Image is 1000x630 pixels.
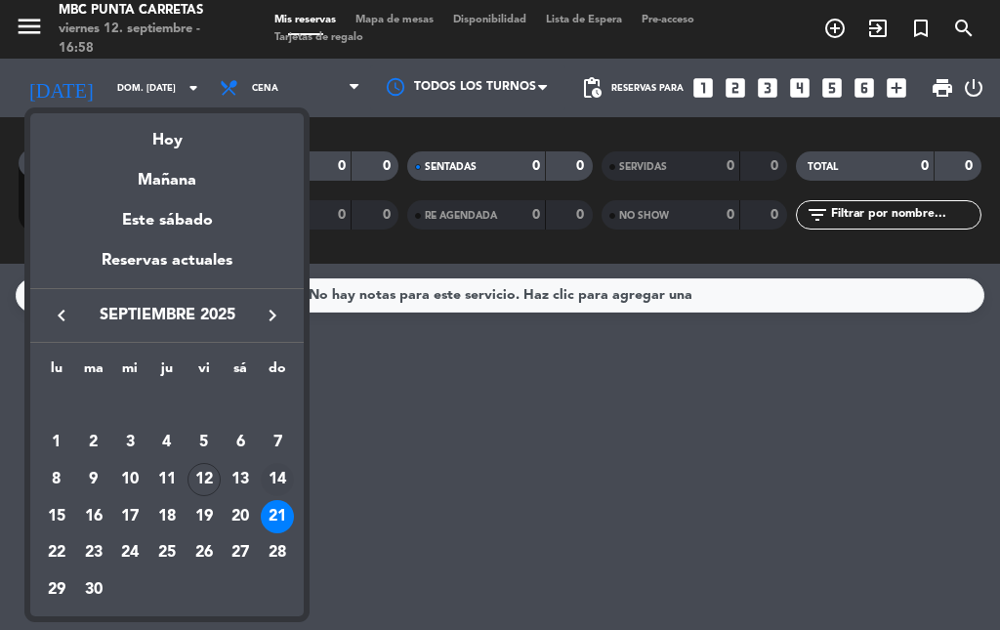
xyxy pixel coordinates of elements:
td: 15 de septiembre de 2025 [38,498,75,535]
td: 30 de septiembre de 2025 [75,571,112,609]
div: 29 [40,573,73,607]
td: 23 de septiembre de 2025 [75,535,112,572]
div: 30 [77,573,110,607]
div: 6 [224,426,257,459]
div: 17 [113,500,146,533]
td: 21 de septiembre de 2025 [259,498,296,535]
td: 24 de septiembre de 2025 [111,535,148,572]
td: 17 de septiembre de 2025 [111,498,148,535]
i: keyboard_arrow_left [50,304,73,327]
div: 8 [40,463,73,496]
td: 26 de septiembre de 2025 [186,535,223,572]
div: 22 [40,537,73,570]
td: 16 de septiembre de 2025 [75,498,112,535]
td: 28 de septiembre de 2025 [259,535,296,572]
div: Hoy [30,113,304,153]
td: 4 de septiembre de 2025 [148,425,186,462]
td: 10 de septiembre de 2025 [111,461,148,498]
th: martes [75,357,112,388]
td: SEP. [38,388,296,425]
td: 5 de septiembre de 2025 [186,425,223,462]
td: 13 de septiembre de 2025 [223,461,260,498]
td: 20 de septiembre de 2025 [223,498,260,535]
td: 1 de septiembre de 2025 [38,425,75,462]
th: lunes [38,357,75,388]
th: miércoles [111,357,148,388]
button: keyboard_arrow_right [255,303,290,328]
div: 27 [224,537,257,570]
div: 23 [77,537,110,570]
td: 27 de septiembre de 2025 [223,535,260,572]
td: 22 de septiembre de 2025 [38,535,75,572]
div: 15 [40,500,73,533]
td: 18 de septiembre de 2025 [148,498,186,535]
div: 25 [150,537,184,570]
div: 20 [224,500,257,533]
td: 12 de septiembre de 2025 [186,461,223,498]
div: 28 [261,537,294,570]
th: viernes [186,357,223,388]
th: jueves [148,357,186,388]
div: 16 [77,500,110,533]
span: septiembre 2025 [79,303,255,328]
div: 7 [261,426,294,459]
div: Reservas actuales [30,248,304,288]
div: 21 [261,500,294,533]
th: domingo [259,357,296,388]
div: 18 [150,500,184,533]
div: 13 [224,463,257,496]
div: 14 [261,463,294,496]
div: Este sábado [30,193,304,248]
div: 3 [113,426,146,459]
td: 7 de septiembre de 2025 [259,425,296,462]
td: 9 de septiembre de 2025 [75,461,112,498]
td: 29 de septiembre de 2025 [38,571,75,609]
i: keyboard_arrow_right [261,304,284,327]
td: 25 de septiembre de 2025 [148,535,186,572]
div: 5 [187,426,221,459]
div: 24 [113,537,146,570]
div: 19 [187,500,221,533]
button: keyboard_arrow_left [44,303,79,328]
th: sábado [223,357,260,388]
div: 26 [187,537,221,570]
td: 19 de septiembre de 2025 [186,498,223,535]
td: 3 de septiembre de 2025 [111,425,148,462]
td: 2 de septiembre de 2025 [75,425,112,462]
td: 11 de septiembre de 2025 [148,461,186,498]
div: 12 [187,463,221,496]
div: 9 [77,463,110,496]
div: 4 [150,426,184,459]
div: 11 [150,463,184,496]
td: 8 de septiembre de 2025 [38,461,75,498]
td: 14 de septiembre de 2025 [259,461,296,498]
div: Mañana [30,153,304,193]
td: 6 de septiembre de 2025 [223,425,260,462]
div: 2 [77,426,110,459]
div: 1 [40,426,73,459]
div: 10 [113,463,146,496]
